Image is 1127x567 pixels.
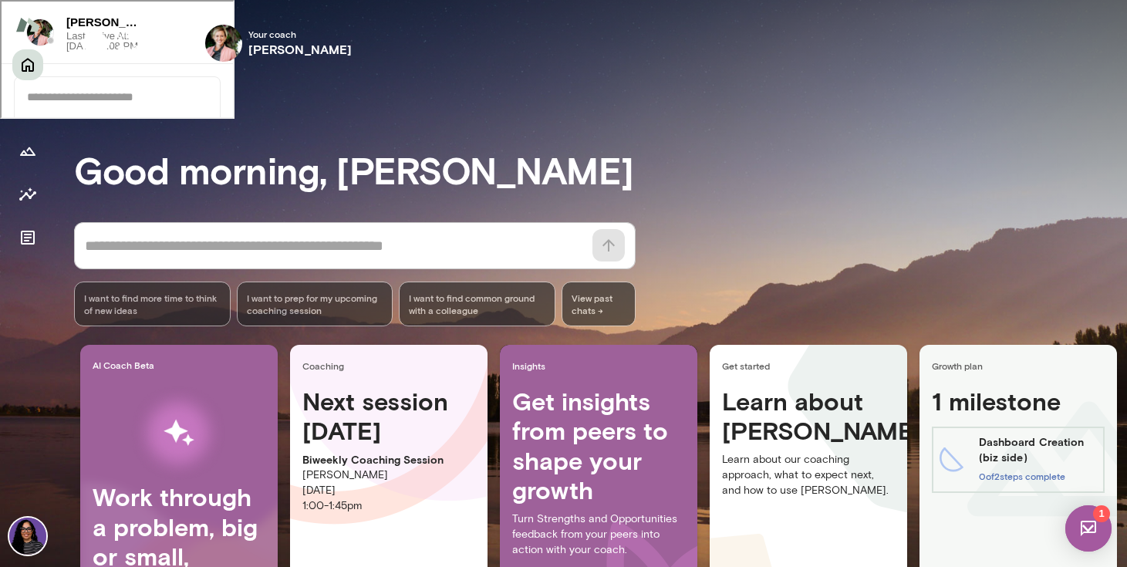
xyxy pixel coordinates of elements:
p: [DATE] [302,483,475,498]
button: Home [12,49,43,80]
p: Biweekly Coaching Session [302,452,475,467]
button: Sessions [12,93,43,123]
h6: Dashboard Creation (biz side) [979,434,1097,465]
h4: Get insights from peers to shape your growth [512,386,685,505]
span: AI Coach Beta [93,359,272,371]
h3: Good morning, [PERSON_NAME] [74,148,1127,191]
h6: [PERSON_NAME] [248,40,353,59]
button: Growth Plan [12,136,43,167]
p: 1:00 - 1:45pm [302,498,475,514]
h4: Learn about [PERSON_NAME] [722,386,895,446]
span: View past chats -> [562,282,636,326]
img: https://nyc3.digitaloceanspaces.com/mento-space/profiles/clh9ioyt2000y0qt2fz9sadub-1683301837827.png [25,17,52,45]
h4: 1 milestone [932,386,1105,422]
button: Mindsetreflective [74,19,188,68]
span: Coaching [302,359,481,372]
p: Learn about our coaching approach, what to expect next, and how to use [PERSON_NAME]. [722,452,895,498]
img: mindset [80,28,111,59]
span: Get started [722,359,901,372]
span: Insights [512,359,691,372]
h6: [PERSON_NAME] [65,12,143,29]
span: I want to find more time to think of new ideas [84,292,221,316]
span: I want to prep for my upcoming coaching session [247,292,383,316]
img: Cassidy Edwards [9,518,46,555]
div: I want to find common ground with a colleague [399,282,555,326]
span: Mindset [117,28,176,40]
span: 0 of 2 steps complete [979,471,1065,481]
img: AI Workflows [110,384,248,482]
h4: Next session [DATE] [302,386,475,446]
div: Kelly K. OliverYour coach[PERSON_NAME] [194,19,363,68]
div: I want to find more time to think of new ideas [74,282,231,326]
button: Insights [12,179,43,210]
span: Growth plan [932,359,1111,372]
img: Mento [15,10,40,39]
span: Your coach [248,28,353,40]
img: Kelly K. Oliver [205,25,242,62]
p: [PERSON_NAME] [302,467,475,483]
p: Turn Strengths and Opportunities feedback from your peers into action with your coach. [512,511,685,558]
span: Last Active At: [DATE] 1:08 PM [65,29,143,49]
h6: reflective [117,40,176,59]
span: I want to find common ground with a colleague [409,292,545,316]
button: Documents [12,222,43,253]
div: I want to prep for my upcoming coaching session [237,282,393,326]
